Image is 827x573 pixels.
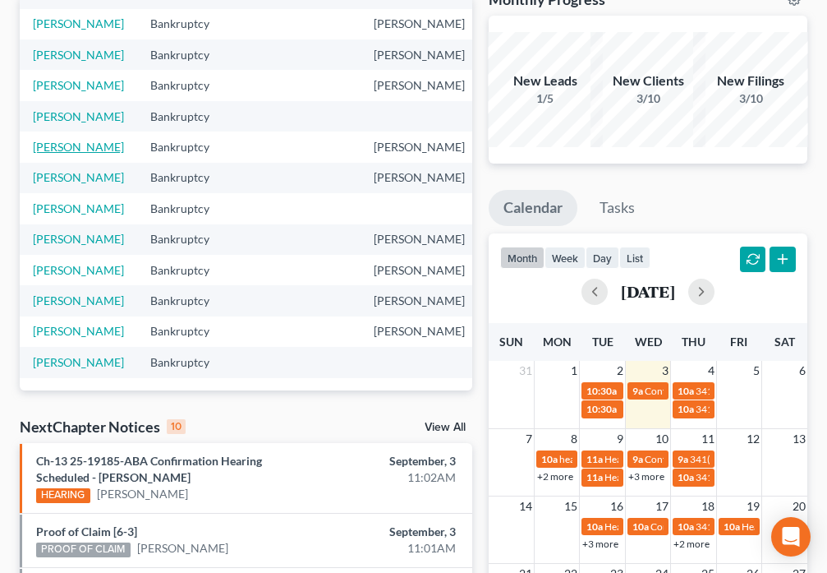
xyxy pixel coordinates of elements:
[361,70,478,100] td: [PERSON_NAME]
[635,335,662,349] span: Wed
[517,497,534,516] span: 14
[20,417,186,437] div: NextChapter Notices
[791,429,807,449] span: 13
[559,453,686,465] span: hearing for [PERSON_NAME]
[693,90,808,107] div: 3/10
[36,524,137,538] a: Proof of Claim [6-3]
[488,72,603,90] div: New Leads
[361,255,478,285] td: [PERSON_NAME]
[327,453,456,469] div: September, 3
[654,429,670,449] span: 10
[361,9,478,39] td: [PERSON_NAME]
[137,224,240,255] td: Bankruptcy
[361,132,478,162] td: [PERSON_NAME]
[586,247,619,269] button: day
[615,361,625,381] span: 2
[621,283,675,300] h2: [DATE]
[327,524,456,540] div: September, 3
[489,190,577,226] a: Calendar
[33,170,124,184] a: [PERSON_NAME]
[33,48,124,62] a: [PERSON_NAME]
[678,453,688,465] span: 9a
[544,247,586,269] button: week
[751,361,761,381] span: 5
[33,263,124,277] a: [PERSON_NAME]
[730,335,747,349] span: Fri
[361,285,478,316] td: [PERSON_NAME]
[137,255,240,285] td: Bankruptcy
[499,335,523,349] span: Sun
[628,470,664,483] a: +3 more
[137,39,240,70] td: Bankruptcy
[33,16,124,30] a: [PERSON_NAME]
[33,232,124,246] a: [PERSON_NAME]
[137,540,228,557] a: [PERSON_NAME]
[33,293,124,307] a: [PERSON_NAME]
[609,497,625,516] span: 16
[137,317,240,347] td: Bankruptcy
[678,385,694,397] span: 10a
[33,78,124,92] a: [PERSON_NAME]
[500,247,544,269] button: month
[361,224,478,255] td: [PERSON_NAME]
[771,517,811,557] div: Open Intercom Messenger
[682,335,705,349] span: Thu
[693,72,808,90] div: New Filings
[604,471,733,483] span: Hearing for [PERSON_NAME]
[33,355,124,369] a: [PERSON_NAME]
[590,90,705,107] div: 3/10
[137,132,240,162] td: Bankruptcy
[569,429,579,449] span: 8
[586,453,603,465] span: 11a
[167,419,186,434] div: 10
[774,335,795,349] span: Sat
[615,429,625,449] span: 9
[586,385,617,397] span: 10:30a
[791,497,807,516] span: 20
[36,543,131,557] div: PROOF OF CLAIM
[137,285,240,316] td: Bankruptcy
[632,453,643,465] span: 9a
[33,109,124,123] a: [PERSON_NAME]
[678,471,694,483] span: 10a
[137,193,240,224] td: Bankruptcy
[361,317,478,347] td: [PERSON_NAME]
[582,538,618,550] a: +3 more
[700,429,716,449] span: 11
[632,385,643,397] span: 9a
[327,469,456,486] div: 11:02AM
[660,361,670,381] span: 3
[425,422,466,433] a: View All
[33,201,124,215] a: [PERSON_NAME]
[586,471,603,483] span: 11a
[586,403,617,415] span: 10:30a
[137,163,240,193] td: Bankruptcy
[745,429,761,449] span: 12
[673,538,710,550] a: +2 more
[541,453,558,465] span: 10a
[488,90,603,107] div: 1/5
[592,335,613,349] span: Tue
[797,361,807,381] span: 6
[36,488,90,503] div: HEARING
[517,361,534,381] span: 31
[36,454,262,484] a: Ch-13 25-19185-ABA Confirmation Hearing Scheduled - [PERSON_NAME]
[700,497,716,516] span: 18
[678,520,694,533] span: 10a
[137,70,240,100] td: Bankruptcy
[619,247,650,269] button: list
[543,335,572,349] span: Mon
[724,520,740,533] span: 10a
[327,540,456,557] div: 11:01AM
[137,101,240,132] td: Bankruptcy
[137,9,240,39] td: Bankruptcy
[137,347,240,377] td: Bankruptcy
[654,497,670,516] span: 17
[537,470,573,483] a: +2 more
[706,361,716,381] span: 4
[604,520,733,533] span: Hearing for [PERSON_NAME]
[361,39,478,70] td: [PERSON_NAME]
[745,497,761,516] span: 19
[586,520,603,533] span: 10a
[632,520,649,533] span: 10a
